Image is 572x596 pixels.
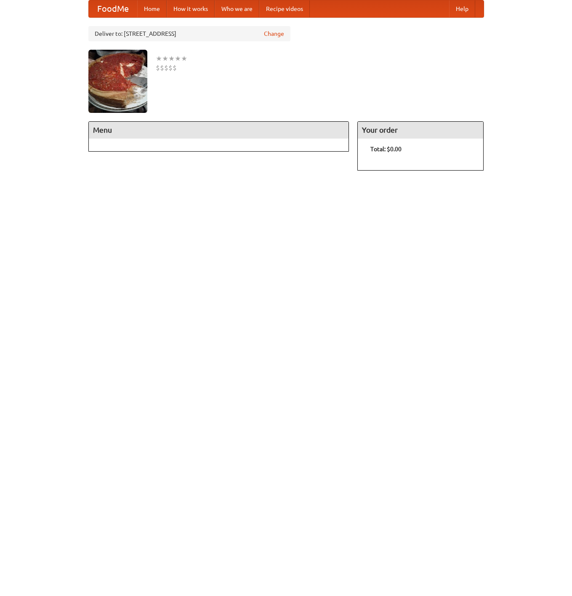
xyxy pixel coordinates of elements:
li: $ [156,63,160,72]
b: Total: $0.00 [370,146,402,152]
h4: Menu [89,122,349,139]
li: ★ [175,54,181,63]
a: Who we are [215,0,259,17]
img: angular.jpg [88,50,147,113]
div: Deliver to: [STREET_ADDRESS] [88,26,290,41]
li: $ [168,63,173,72]
li: ★ [168,54,175,63]
a: Change [264,29,284,38]
li: ★ [162,54,168,63]
a: Recipe videos [259,0,310,17]
li: $ [164,63,168,72]
a: Help [449,0,475,17]
li: ★ [181,54,187,63]
li: $ [173,63,177,72]
h4: Your order [358,122,483,139]
a: Home [137,0,167,17]
a: How it works [167,0,215,17]
li: $ [160,63,164,72]
a: FoodMe [89,0,137,17]
li: ★ [156,54,162,63]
